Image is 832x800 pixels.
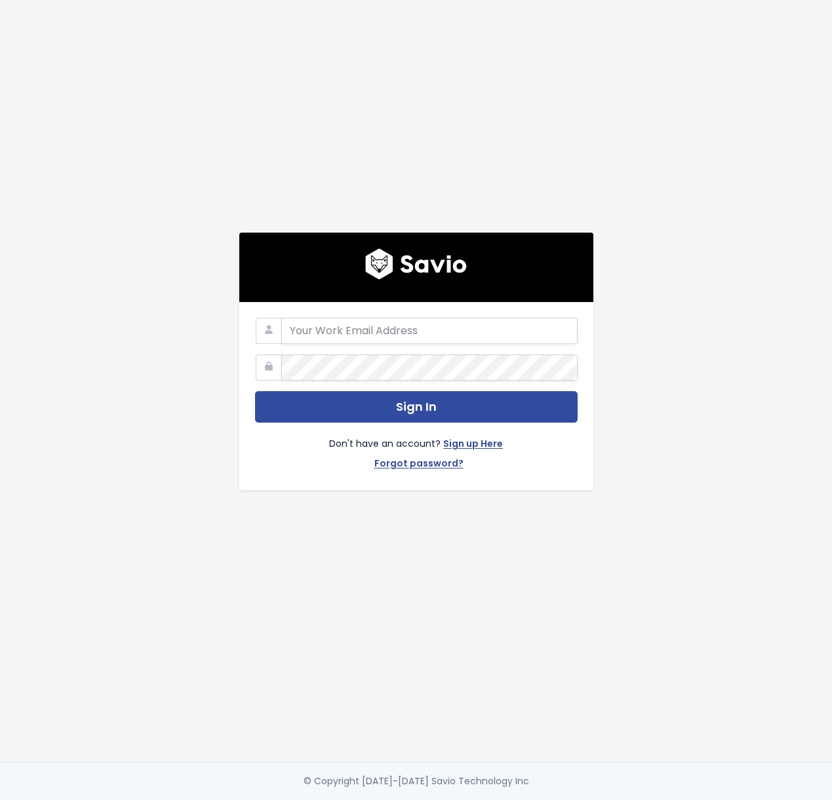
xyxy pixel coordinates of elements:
button: Sign In [255,391,578,423]
a: Forgot password? [374,455,464,474]
div: © Copyright [DATE]-[DATE] Savio Technology Inc [304,773,529,790]
img: logo600x187.a314fd40982d.png [365,248,467,280]
input: Your Work Email Address [281,318,578,344]
div: Don't have an account? [255,423,578,474]
a: Sign up Here [443,436,503,455]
